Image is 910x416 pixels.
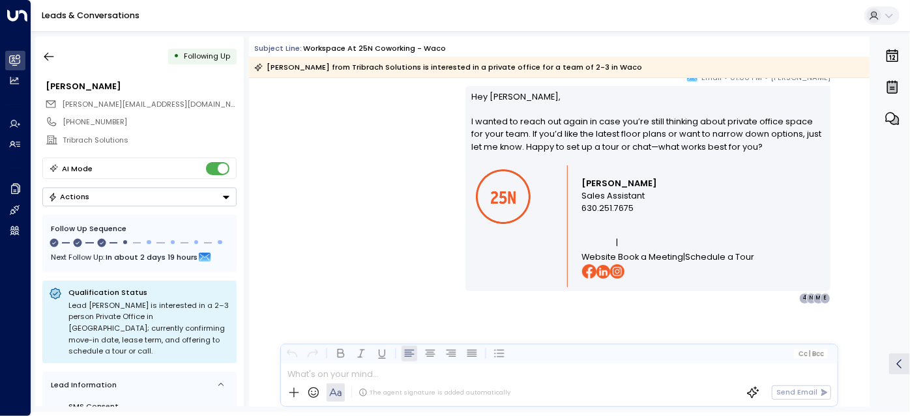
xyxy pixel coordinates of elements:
div: Follow Up Sequence [51,223,228,234]
strong: [PERSON_NAME] [582,178,658,189]
div: Next Follow Up: [51,250,228,264]
a: Website [582,250,617,264]
p: Qualification Status [68,287,230,298]
span: Following Up [184,51,230,61]
div: AI Mode [62,162,93,175]
div: Lead [PERSON_NAME] is interested in a 2–3 person Private Office in [GEOGRAPHIC_DATA]; currently c... [68,300,230,357]
a: Leads & Conversations [42,10,139,21]
div: [PERSON_NAME] [46,80,236,92]
a: Schedule a Tour [686,250,755,264]
span: | [617,221,619,264]
div: [PHONE_NUMBER] [63,117,236,128]
button: Actions [42,187,237,206]
button: Undo [284,346,300,361]
div: [PERSON_NAME] from Tribrach Solutions is interested in a private office for a team of 2-3 in Waco [254,61,642,74]
span: erica@tribrachsolutions.com [62,99,237,110]
span: Subject Line: [254,43,302,53]
div: 4 [799,293,810,303]
div: Workspace at 25N Coworking - Waco [303,43,446,54]
span: | [684,236,686,264]
button: Redo [305,346,321,361]
img: 84_headshot.jpg [836,71,857,92]
div: M [813,293,823,303]
div: E [820,293,830,303]
span: Sales Assistant [582,189,645,202]
div: Tribrach Solutions [63,135,236,146]
span: Cc Bcc [799,350,824,357]
a: Book a Meeting [619,250,684,264]
div: Actions [48,192,89,201]
div: The agent signature is added automatically [359,388,510,397]
p: Hey [PERSON_NAME], I wanted to reach out again in case you’re still thinking about private office... [472,90,825,165]
div: • [173,47,179,66]
span: | [809,350,811,357]
span: In about 2 days 19 hours [106,250,198,264]
div: Button group with a nested menu [42,187,237,206]
div: Lead Information [47,380,117,391]
span: [PERSON_NAME][EMAIL_ADDRESS][DOMAIN_NAME] [62,99,249,109]
div: N [806,293,817,303]
span: 630.251.7675 [582,202,634,214]
button: Cc|Bcc [794,349,828,359]
label: SMS Consent [68,401,232,412]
